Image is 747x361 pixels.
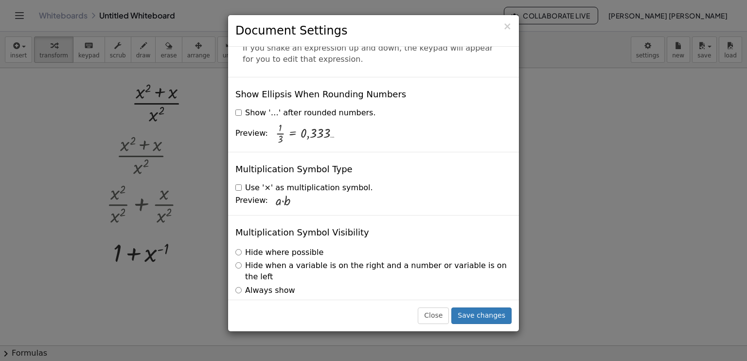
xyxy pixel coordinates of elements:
[503,20,512,32] span: ×
[235,128,268,139] span: Preview:
[235,262,242,269] input: Hide when a variable is on the right and a number or variable is on the left
[235,108,375,119] label: Show '…' after rounded numbers.
[235,109,242,116] input: Show '…' after rounded numbers.
[235,184,242,191] input: Use '×' as multiplication symbol.
[235,195,268,206] span: Preview:
[451,307,512,324] button: Save changes
[235,249,242,255] input: Hide where possible
[235,247,323,258] label: Hide where possible
[235,228,369,237] h4: Multiplication Symbol Visibility
[235,90,406,99] h4: Show Ellipsis When Rounding Numbers
[418,307,449,324] button: Close
[235,22,512,39] h3: Document Settings
[235,285,295,296] label: Always show
[235,164,353,174] h4: Multiplication Symbol Type
[503,21,512,32] button: Close
[235,260,512,283] label: Hide when a variable is on the right and a number or variable is on the left
[235,182,373,194] label: Use '×' as multiplication symbol.
[235,287,242,293] input: Always show
[243,43,504,65] p: If you shake an expression up and down, the keypad will appear for you to edit that expression.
